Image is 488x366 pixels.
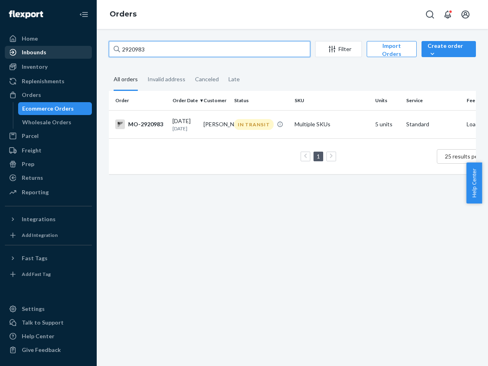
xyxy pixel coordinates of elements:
[22,232,58,239] div: Add Integration
[291,91,372,110] th: SKU
[5,60,92,73] a: Inventory
[22,118,71,126] div: Wholesale Orders
[5,158,92,171] a: Prep
[22,254,48,262] div: Fast Tags
[372,110,403,138] td: 5 units
[22,305,45,313] div: Settings
[228,69,240,90] div: Late
[457,6,473,23] button: Open account menu
[22,271,51,278] div: Add Fast Tag
[109,91,169,110] th: Order
[422,6,438,23] button: Open Search Box
[22,346,61,354] div: Give Feedback
[5,46,92,59] a: Inbounds
[5,186,92,199] a: Reporting
[367,41,417,57] button: Import Orders
[440,6,456,23] button: Open notifications
[9,10,43,19] img: Flexport logo
[204,97,228,104] div: Customer
[5,88,92,101] a: Orders
[231,91,291,110] th: Status
[114,69,138,91] div: All orders
[22,146,42,154] div: Freight
[22,77,64,85] div: Replenishments
[22,215,56,223] div: Integrations
[22,63,48,71] div: Inventory
[172,125,197,132] p: [DATE]
[18,116,92,129] a: Wholesale Orders
[5,213,92,226] button: Integrations
[195,69,219,90] div: Canceled
[200,110,231,138] td: [PERSON_NAME]
[406,120,460,128] p: Standard
[5,144,92,157] a: Freight
[22,91,41,99] div: Orders
[5,229,92,242] a: Add Integration
[22,105,74,113] div: Ecommerce Orders
[22,48,46,56] div: Inbounds
[5,32,92,45] a: Home
[234,119,274,130] div: IN TRANSIT
[22,35,38,43] div: Home
[5,268,92,281] a: Add Fast Tag
[315,41,362,57] button: Filter
[22,132,39,140] div: Parcel
[5,330,92,343] a: Help Center
[169,91,200,110] th: Order Date
[403,91,463,110] th: Service
[5,302,92,315] a: Settings
[5,252,92,265] button: Fast Tags
[22,188,49,196] div: Reporting
[147,69,185,90] div: Invalid address
[466,162,482,204] button: Help Center
[315,153,322,160] a: Page 1 is your current page
[372,91,403,110] th: Units
[5,130,92,142] a: Parcel
[76,6,92,23] button: Close Navigation
[5,316,92,329] a: Talk to Support
[22,319,64,327] div: Talk to Support
[5,75,92,88] a: Replenishments
[5,171,92,184] a: Returns
[422,41,476,57] button: Create order
[110,10,137,19] a: Orders
[428,42,470,58] div: Create order
[172,117,197,132] div: [DATE]
[316,45,361,53] div: Filter
[291,110,372,138] td: Multiple SKUs
[103,3,143,26] ol: breadcrumbs
[22,160,34,168] div: Prep
[5,343,92,356] button: Give Feedback
[109,41,310,57] input: Search orders
[22,332,54,340] div: Help Center
[22,174,43,182] div: Returns
[115,119,166,129] div: MO-2920983
[18,102,92,115] a: Ecommerce Orders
